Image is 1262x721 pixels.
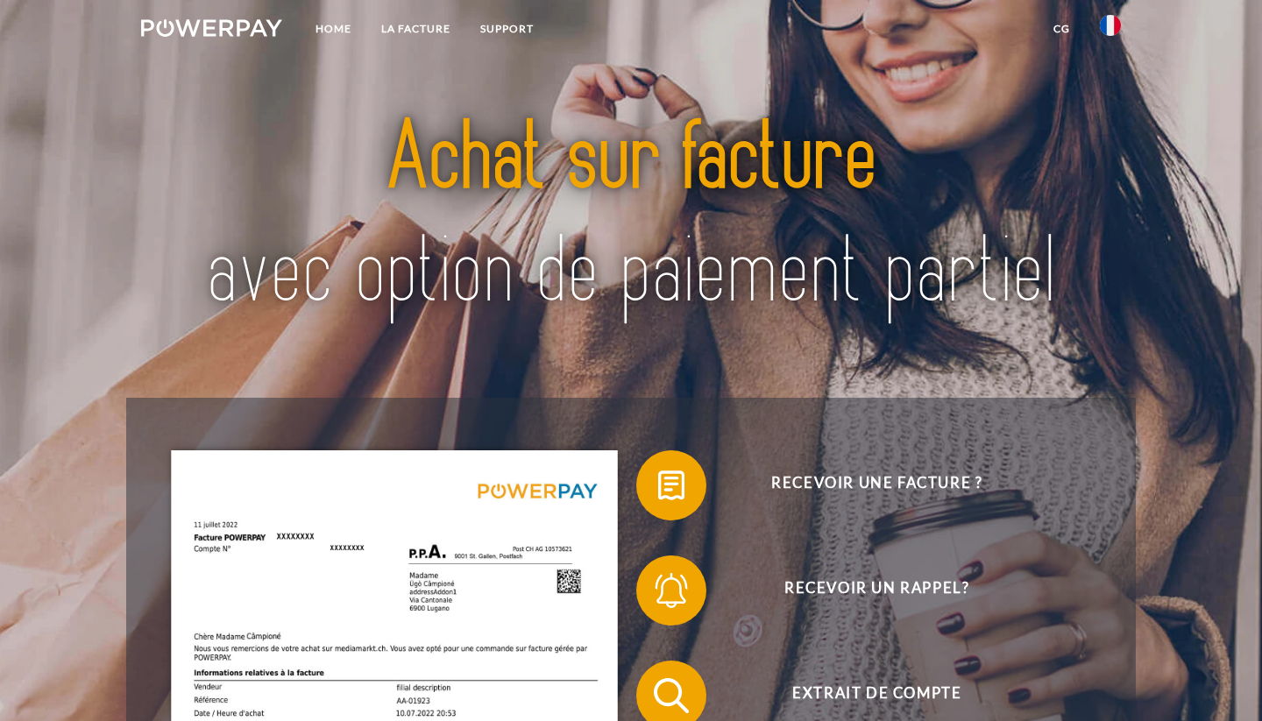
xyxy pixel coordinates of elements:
a: Support [465,13,549,45]
a: LA FACTURE [366,13,465,45]
span: Recevoir une facture ? [663,450,1092,520]
a: Home [301,13,366,45]
button: Recevoir un rappel? [636,555,1092,626]
a: CG [1039,13,1085,45]
img: fr [1100,15,1121,36]
img: logo-powerpay-white.svg [141,19,282,37]
img: qb_bell.svg [649,569,693,612]
img: qb_search.svg [649,674,693,717]
img: title-powerpay_fr.svg [189,72,1073,359]
span: Recevoir un rappel? [663,555,1092,626]
img: qb_bill.svg [649,463,693,507]
button: Recevoir une facture ? [636,450,1092,520]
